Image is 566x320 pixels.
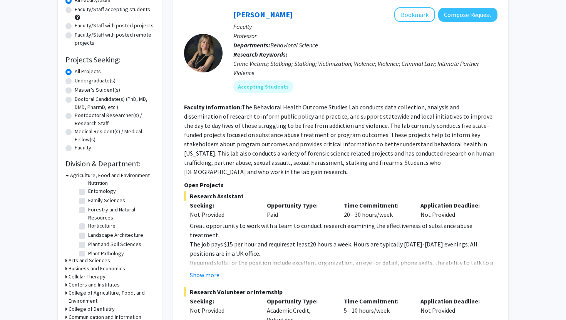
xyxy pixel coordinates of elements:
[190,201,255,210] p: Seeking:
[88,222,116,230] label: Horticulture
[69,305,115,313] h3: College of Dentistry
[344,297,409,306] p: Time Commitment:
[88,231,143,239] label: Landscape Architecture
[75,95,154,111] label: Doctoral Candidate(s) (PhD, MD, DMD, PharmD, etc.)
[69,273,105,281] h3: Cellular Therapy
[69,265,125,273] h3: Business and Economics
[233,31,497,40] p: Professor
[65,159,154,168] h2: Division & Department:
[420,297,486,306] p: Application Deadline:
[88,240,141,248] label: Plant and Soil Sciences
[184,103,242,111] b: Faculty Information:
[75,67,101,75] label: All Projects
[338,201,415,219] div: 20 - 30 hours/week
[75,144,91,152] label: Faculty
[233,10,293,19] a: [PERSON_NAME]
[394,7,435,22] button: Add TK Logan to Bookmarks
[267,297,332,306] p: Opportunity Type:
[190,222,472,239] span: Great opportunity to work with a team to conduct research examining the effectiveness of substanc...
[190,240,477,257] span: 20 hours a week. Hours are typically [DATE]-[DATE] evenings. All positions are in a UK office.
[233,59,497,77] div: Crime Victims; Stalking; Stalking; Victimization; Violence; Violence; Criminal Law; Intimate Part...
[415,201,492,219] div: Not Provided
[75,5,150,13] label: Faculty/Staff accepting students
[75,22,154,30] label: Faculty/Staff with posted projects
[88,206,152,222] label: Forestry and Natural Resources
[190,297,255,306] p: Seeking:
[75,31,154,47] label: Faculty/Staff with posted remote projects
[190,240,497,258] p: at least
[6,285,33,314] iframe: Chat
[190,306,255,315] div: Not Provided
[88,187,116,195] label: Entomology
[70,171,150,179] h3: Agriculture, Food and Environment
[233,22,497,31] p: Faculty
[190,210,255,219] div: Not Provided
[233,80,293,93] mat-chip: Accepting Students
[75,77,116,85] label: Undergraduate(s)
[233,50,288,58] b: Research Keywords:
[190,270,219,280] button: Show more
[88,250,124,258] label: Plant Pathology
[438,8,497,22] button: Compose Request to TK Logan
[184,103,494,176] fg-read-more: The Behavioral Health Outcome Studies Lab conducts data collection, analysis and dissemination of...
[69,256,110,265] h3: Arts and Sciences
[420,201,486,210] p: Application Deadline:
[69,281,120,289] h3: Centers and Institutes
[75,127,154,144] label: Medical Resident(s) / Medical Fellow(s)
[88,196,125,204] label: Family Sciences
[344,201,409,210] p: Time Commitment:
[75,111,154,127] label: Postdoctoral Researcher(s) / Research Staff
[261,201,338,219] div: Paid
[184,191,497,201] span: Research Assistant
[270,41,318,49] span: Behavioral Science
[184,180,497,189] p: Open Projects
[69,289,154,305] h3: College of Agriculture, Food, and Environment
[233,41,270,49] b: Departments:
[267,201,332,210] p: Opportunity Type:
[184,287,497,297] span: Research Volunteer or Internship
[190,240,290,248] span: The job pays $15 per hour and requires
[65,55,154,64] h2: Projects Seeking:
[190,259,493,285] span: Required skills for the position include excellent organization, an eye for detail, phone skills,...
[75,86,120,94] label: Master's Student(s)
